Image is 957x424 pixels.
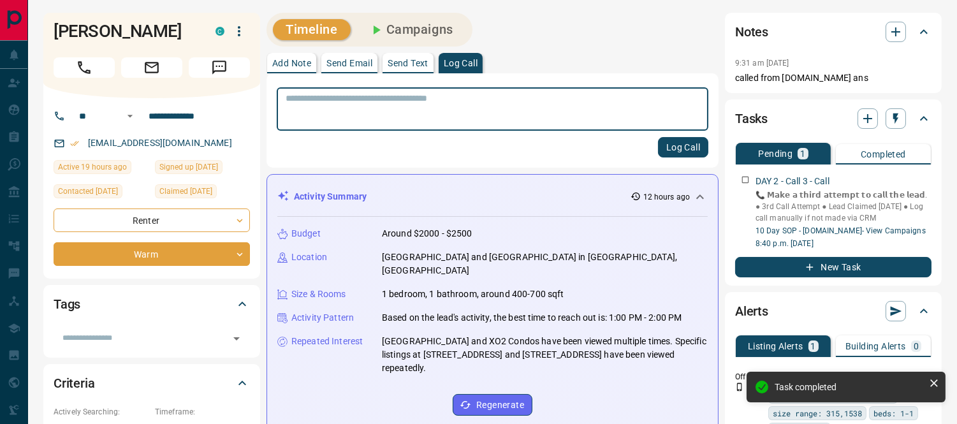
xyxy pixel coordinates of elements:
p: Budget [291,227,321,240]
button: Log Call [658,137,708,157]
p: Location [291,251,327,264]
span: Message [189,57,250,78]
a: [EMAIL_ADDRESS][DOMAIN_NAME] [88,138,232,148]
a: 10 Day SOP - [DOMAIN_NAME]- View Campaigns [756,226,926,235]
div: Warm [54,242,250,266]
p: Off [735,371,761,383]
div: Task completed [775,382,924,392]
div: Criteria [54,368,250,398]
button: Timeline [273,19,351,40]
p: Timeframe: [155,406,250,418]
p: Listing Alerts [748,342,803,351]
p: Send Email [326,59,372,68]
svg: Email Verified [70,139,79,148]
p: DAY 2 - Call 3 - Call [756,175,829,188]
p: 9:31 am [DATE] [735,59,789,68]
div: Notes [735,17,931,47]
p: Pending [758,149,793,158]
h1: [PERSON_NAME] [54,21,196,41]
h2: Notes [735,22,768,42]
div: Activity Summary12 hours ago [277,185,708,208]
button: Open [228,330,245,347]
p: 12 hours ago [643,191,690,203]
p: 0 [914,342,919,351]
p: Around $2000 - $2500 [382,227,472,240]
p: called from [DOMAIN_NAME] ans [735,71,931,85]
p: Based on the lead's activity, the best time to reach out is: 1:00 PM - 2:00 PM [382,311,682,325]
p: Completed [861,150,906,159]
p: 8:40 p.m. [DATE] [756,238,931,249]
p: Send Text [388,59,428,68]
p: Building Alerts [845,342,906,351]
div: Tags [54,289,250,319]
div: Mon Jul 28 2025 [155,160,250,178]
h2: Tags [54,294,80,314]
div: Renter [54,208,250,232]
p: 📞 𝗠𝗮𝗸𝗲 𝗮 𝘁𝗵𝗶𝗿𝗱 𝗮𝘁𝘁𝗲𝗺𝗽𝘁 𝘁𝗼 𝗰𝗮𝗹𝗹 𝘁𝗵𝗲 𝗹𝗲𝗮𝗱. ● 3rd Call Attempt ● Lead Claimed [DATE] ● Log call manu... [756,189,931,224]
span: Claimed [DATE] [159,185,212,198]
p: 1 [811,342,816,351]
div: Alerts [735,296,931,326]
div: Tasks [735,103,931,134]
span: Active 19 hours ago [58,161,127,173]
span: Call [54,57,115,78]
p: [GEOGRAPHIC_DATA] and XO2 Condos have been viewed multiple times. Specific listings at [STREET_AD... [382,335,708,375]
p: 1 bedroom, 1 bathroom, around 400-700 sqft [382,288,564,301]
button: Regenerate [453,394,532,416]
p: Activity Pattern [291,311,354,325]
p: 1 [800,149,805,158]
p: [GEOGRAPHIC_DATA] and [GEOGRAPHIC_DATA] in [GEOGRAPHIC_DATA], [GEOGRAPHIC_DATA] [382,251,708,277]
span: Contacted [DATE] [58,185,118,198]
button: Campaigns [356,19,466,40]
svg: Push Notification Only [735,383,744,391]
div: Mon Aug 18 2025 [54,160,149,178]
p: Log Call [444,59,478,68]
div: condos.ca [216,27,224,36]
p: Activity Summary [294,190,367,203]
div: Tue Jul 29 2025 [155,184,250,202]
button: New Task [735,257,931,277]
p: Add Note [272,59,311,68]
h2: Alerts [735,301,768,321]
button: Open [122,108,138,124]
div: Tue Jul 29 2025 [54,184,149,202]
h2: Tasks [735,108,768,129]
p: Size & Rooms [291,288,346,301]
span: Email [121,57,182,78]
span: Signed up [DATE] [159,161,218,173]
p: Actively Searching: [54,406,149,418]
h2: Criteria [54,373,95,393]
p: Repeated Interest [291,335,363,348]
